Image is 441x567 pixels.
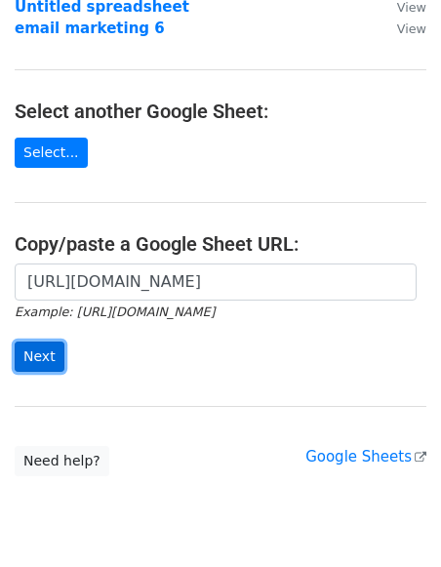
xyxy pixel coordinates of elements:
input: Next [15,342,64,372]
small: View [397,21,426,36]
a: Select... [15,138,88,168]
a: email marketing 6 [15,20,165,37]
a: Google Sheets [305,448,426,466]
a: View [378,20,426,37]
iframe: Chat Widget [343,473,441,567]
a: Need help? [15,446,109,476]
div: Widget de chat [343,473,441,567]
h4: Copy/paste a Google Sheet URL: [15,232,426,256]
input: Paste your Google Sheet URL here [15,263,417,301]
h4: Select another Google Sheet: [15,100,426,123]
small: Example: [URL][DOMAIN_NAME] [15,304,215,319]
